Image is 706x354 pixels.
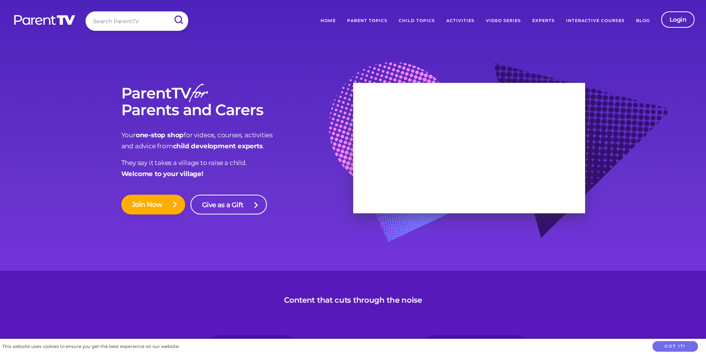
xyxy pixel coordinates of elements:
[661,11,695,28] a: Login
[13,14,76,25] img: parenttv-logo-white.4c85aaf.svg
[168,11,188,29] input: Submit
[121,170,203,178] strong: Welcome to your village!
[315,11,341,30] a: Home
[173,142,263,150] strong: child development experts
[121,130,353,152] p: Your for videos, courses, activities and advice from .
[121,157,353,179] p: They say it takes a village to raise a child.
[630,11,655,30] a: Blog
[86,11,188,31] input: Search ParentTV
[284,295,422,305] h3: Content that cuts through the noise
[136,131,184,139] strong: one-stop shop
[527,11,560,30] a: Experts
[652,341,698,352] button: Got it!
[441,11,480,30] a: Activities
[329,62,671,260] img: bg-graphic.baf108b.png
[480,11,527,30] a: Video Series
[393,11,441,30] a: Child Topics
[560,11,630,30] a: Interactive Courses
[121,85,353,118] h1: ParentTV Parents and Carers
[121,195,186,214] a: Join Now
[190,195,267,214] a: Give as a Gift
[341,11,393,30] a: Parent Topics
[191,78,206,111] em: for
[2,343,179,351] div: This website uses cookies to ensure you get the best experience on our website.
